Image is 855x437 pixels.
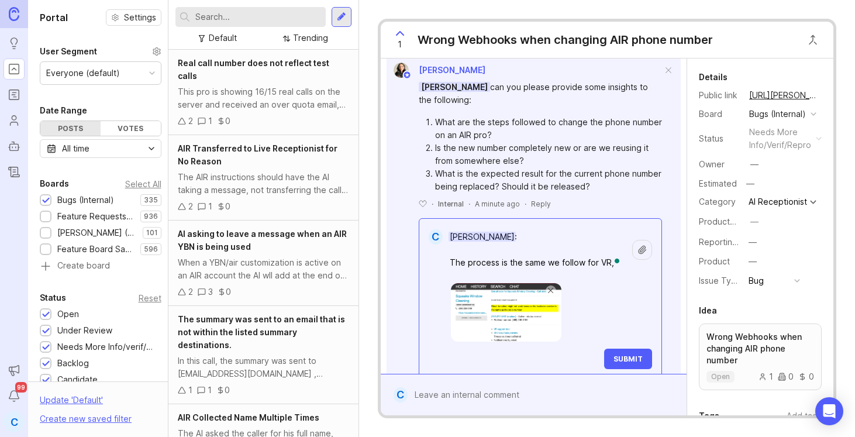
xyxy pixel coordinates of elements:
img: Ysabelle Eugenio [394,63,409,78]
div: Status [40,291,66,305]
span: The summary was sent to an email that is not within the listed summary destinations. [178,314,345,350]
div: Add tags [787,410,822,422]
label: Issue Type [699,276,742,285]
div: 1 [208,384,212,397]
a: AI asking to leave a message when an AIR YBN is being usedWhen a YBN/air customization is active ... [168,221,358,306]
div: Bugs (Internal) [57,194,114,207]
div: 0 [778,373,794,381]
label: Product [699,256,730,266]
div: Estimated [699,180,737,188]
p: 936 [144,212,158,221]
div: Trending [293,32,328,44]
button: Submit [604,349,652,369]
h1: Portal [40,11,68,25]
span: Real call number does not reflect test calls [178,58,329,81]
div: 0 [225,384,230,397]
div: Votes [101,121,161,136]
div: Owner [699,158,740,171]
a: Create board [40,261,161,272]
img: https://canny-assets.io/images/7540974864ba2d0ceaf11e28216fae1e.png [451,283,561,342]
div: — [750,158,759,171]
span: AI asking to leave a message when an AIR YBN is being used [178,229,347,252]
div: In this call, the summary was sent to [EMAIL_ADDRESS][DOMAIN_NAME] , however, none of the predete... [178,355,349,380]
div: Board [699,108,740,121]
div: — [743,176,758,191]
button: Close button [801,28,825,51]
span: Settings [124,12,156,23]
div: Internal [438,199,464,209]
input: Search... [195,11,320,23]
a: Users [4,110,25,131]
div: Status [699,132,740,145]
button: Settings [106,9,161,26]
p: open [711,372,730,381]
img: Canny Home [9,7,19,20]
div: · [468,199,470,209]
div: Update ' Default ' [40,394,103,412]
span: AIR Transferred to Live Receptionist for No Reason [178,143,337,166]
div: Wrong Webhooks when changing AIR phone number [418,32,713,48]
div: 1 [208,115,212,128]
div: When a YBN/air customization is active on an AIR account the AI wll add at the end of the call if... [178,256,349,282]
div: · [432,199,433,209]
div: C [429,229,443,245]
div: Open Intercom Messenger [815,397,843,425]
div: 3 [208,285,213,298]
div: 1 [759,373,773,381]
div: — [750,215,759,228]
a: Autopilot [4,136,25,157]
div: — [749,255,757,268]
div: 1 [208,200,212,213]
div: Public link [699,89,740,102]
div: Create new saved filter [40,412,132,425]
div: 0 [225,115,230,128]
img: member badge [402,71,411,80]
p: 101 [146,228,158,238]
a: Portal [4,59,25,80]
a: Roadmaps [4,84,25,105]
a: Ideas [4,33,25,54]
a: AIR Transferred to Live Receptionist for No ReasonThe AIR instructions should have the AI taking ... [168,135,358,221]
p: 335 [144,195,158,205]
div: 0 [226,285,231,298]
label: ProductboardID [699,216,761,226]
div: Open [57,308,79,321]
li: What is the expected result for the current phone number being replaced? Should it be released? [435,167,662,193]
a: Ysabelle Eugenio[PERSON_NAME] [387,63,485,78]
span: [PERSON_NAME] [419,65,485,75]
label: Reporting Team [699,237,761,247]
div: Candidate [57,373,98,386]
span: 1 [398,38,402,51]
div: Reply [531,199,551,209]
div: Select All [125,181,161,187]
div: Category [699,195,740,208]
div: 1 [188,384,192,397]
div: 0 [225,200,230,213]
div: · [525,199,526,209]
div: 2 [188,200,193,213]
div: Bugs (Internal) [749,108,806,121]
div: C [4,411,25,432]
button: Announcements [4,360,25,381]
div: Tags [699,409,719,423]
p: 596 [144,245,158,254]
div: Feature Requests (Internal) [57,210,135,223]
div: This pro is showing 16/15 real calls on the server and received an over quota email, but the dash... [178,85,349,111]
div: Posts [40,121,101,136]
div: All time [62,142,89,155]
a: The summary was sent to an email that is not within the listed summary destinations.In this call,... [168,306,358,404]
a: [URL][PERSON_NAME] [746,88,822,103]
li: Is the new number completely new or are we reusing it from somewhere else? [435,142,662,167]
button: Notifications [4,386,25,407]
div: 0 [798,373,814,381]
div: 2 [188,115,193,128]
div: Bug [749,274,764,287]
div: AI Receptionist [749,198,807,206]
span: Submit [613,355,643,363]
a: Wrong Webhooks when changing AIR phone numberopen100 [699,324,822,390]
li: What are the steps followed to change the phone number on an AIR pro? [435,116,662,142]
textarea: To enrich screen reader interactions, please activate Accessibility in Grammarly extension settings [443,226,632,274]
div: C [394,387,408,402]
a: Changelog [4,161,25,183]
div: Boards [40,177,69,191]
